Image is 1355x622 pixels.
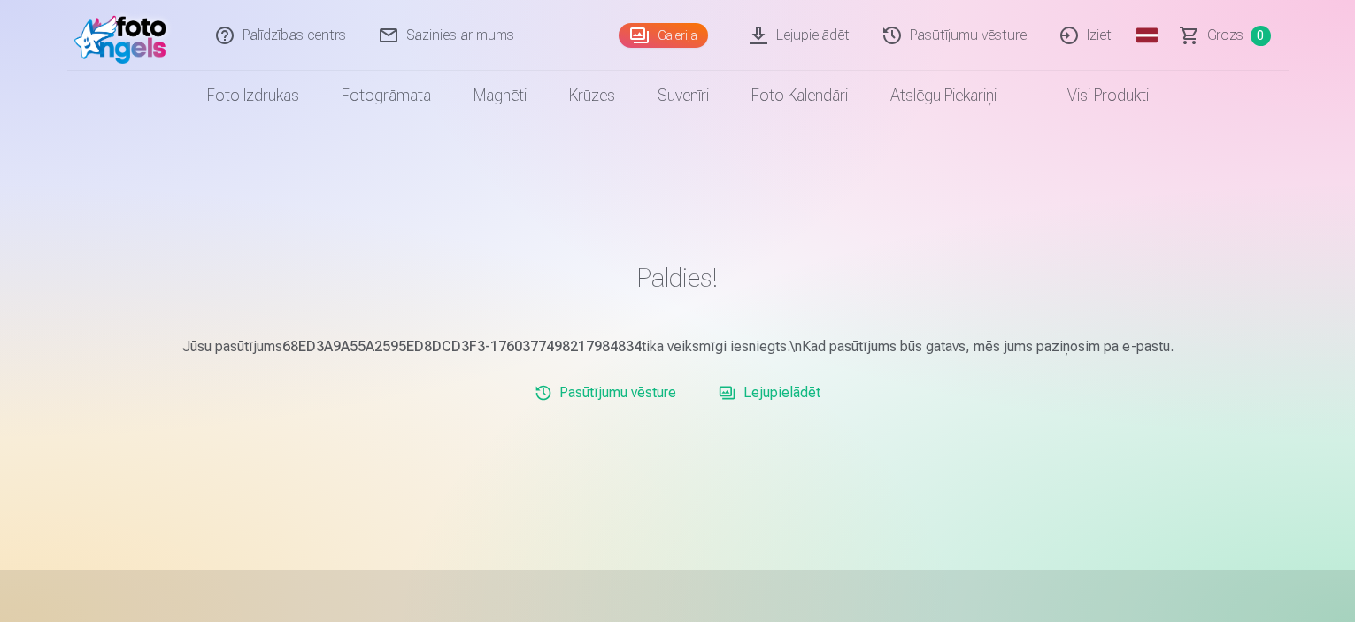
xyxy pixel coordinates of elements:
[161,336,1195,357] p: Jūsu pasūtījums tika veiksmīgi iesniegts.\nKad pasūtījums būs gatavs, mēs jums paziņosim pa e-pastu.
[636,71,730,120] a: Suvenīri
[619,23,708,48] a: Galerija
[1251,26,1271,46] span: 0
[320,71,452,120] a: Fotogrāmata
[548,71,636,120] a: Krūzes
[712,375,828,411] a: Lejupielādēt
[527,375,683,411] a: Pasūtījumu vēsture
[1018,71,1170,120] a: Visi produkti
[74,7,176,64] img: /fa1
[161,262,1195,294] h1: Paldies!
[1207,25,1243,46] span: Grozs
[452,71,548,120] a: Magnēti
[282,338,642,355] b: 68ED3A9A55A2595ED8DCD3F3-1760377498217984834
[869,71,1018,120] a: Atslēgu piekariņi
[186,71,320,120] a: Foto izdrukas
[730,71,869,120] a: Foto kalendāri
